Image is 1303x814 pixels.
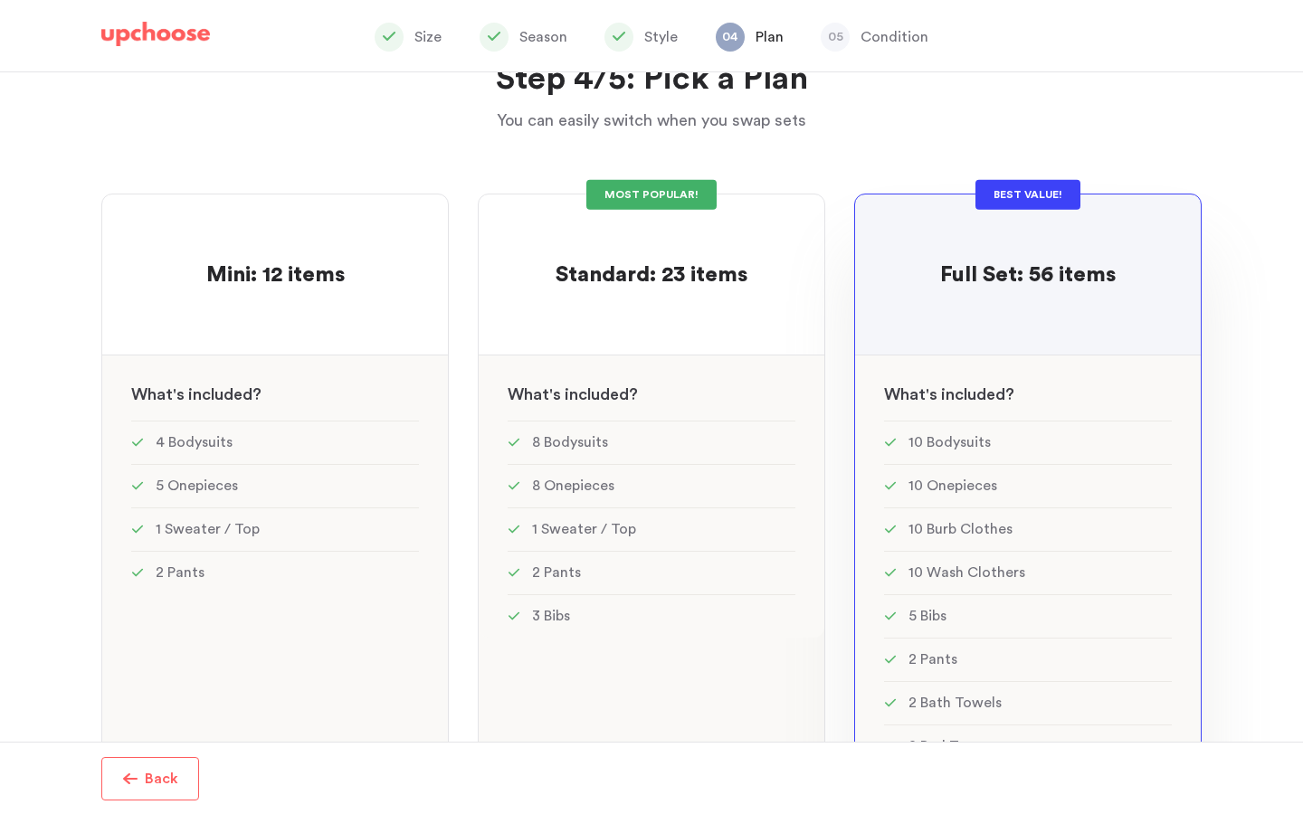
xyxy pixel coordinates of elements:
[884,386,900,402] span: W
[1005,386,1014,402] span: ?
[131,464,419,507] li: 5 Onepieces
[884,551,1172,594] li: 10 Wash Clothers
[884,464,1172,507] li: 10 Onepieces
[102,355,448,421] div: hat's included
[519,26,567,48] p: Season
[884,507,1172,551] li: 10 Burb Clothes
[861,26,928,48] p: Condition
[940,264,1116,286] span: Full Set: 56 items
[131,507,419,551] li: 1 Sweater / Top
[884,594,1172,638] li: 5 Bibs
[508,594,795,638] li: 3 Bibs
[884,638,1172,681] li: 2 Pants
[414,26,442,48] p: Size
[855,355,1201,421] div: hat's included
[206,264,345,286] span: Mini: 12 items
[290,108,1013,133] p: You can easily switch when you swap sets
[586,180,717,210] div: MOST POPULAR!
[629,386,638,402] span: ?
[975,180,1080,210] div: BEST VALUE!
[508,551,795,594] li: 2 Pants
[131,386,147,402] span: W
[131,421,419,464] li: 4 Bodysuits
[884,421,1172,464] li: 10 Bodysuits
[131,551,419,594] li: 2 Pants
[508,507,795,551] li: 1 Sweater / Top
[884,681,1172,724] li: 2 Bath Towels
[756,26,784,48] p: Plan
[884,724,1172,768] li: 2 Bed Toys
[145,768,178,790] p: Back
[508,421,795,464] li: 8 Bodysuits
[716,23,745,52] span: 04
[821,23,850,52] span: 05
[101,22,210,47] img: UpChoose
[479,355,824,421] div: hat's included
[290,58,1013,101] h2: Step 4/5: Pick a Plan
[101,22,210,55] a: UpChoose
[508,386,524,402] span: W
[644,26,678,48] p: Style
[101,757,199,800] button: Back
[508,464,795,507] li: 8 Onepieces
[556,264,747,286] span: Standard: 23 items
[252,386,262,402] span: ?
